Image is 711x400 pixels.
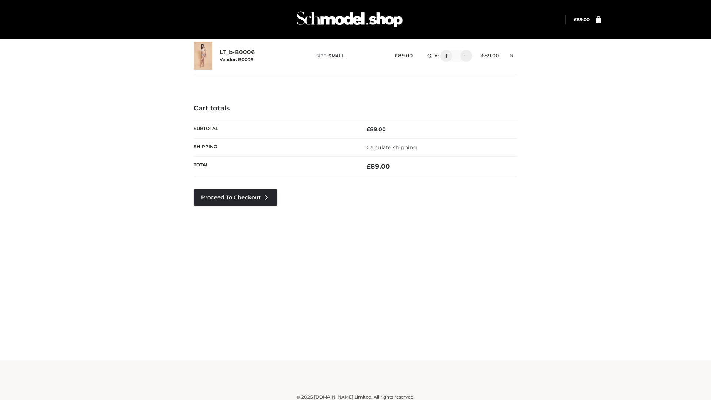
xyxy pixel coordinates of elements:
span: SMALL [328,53,344,59]
a: Calculate shipping [367,144,417,151]
th: Shipping [194,138,355,156]
p: size : [316,53,383,59]
a: £89.00 [574,17,590,22]
a: Proceed to Checkout [194,189,277,206]
span: £ [574,17,577,22]
img: Schmodel Admin 964 [294,5,405,34]
bdi: 89.00 [367,163,390,170]
span: £ [367,126,370,133]
a: Remove this item [506,50,517,60]
span: £ [481,53,484,59]
div: QTY: [420,50,470,62]
span: £ [395,53,398,59]
bdi: 89.00 [481,53,499,59]
th: Subtotal [194,120,355,138]
bdi: 89.00 [395,53,413,59]
span: £ [367,163,371,170]
th: Total [194,157,355,176]
a: LT_b-B0006 [220,49,255,56]
bdi: 89.00 [574,17,590,22]
bdi: 89.00 [367,126,386,133]
h4: Cart totals [194,104,517,113]
img: LT_b-B0006 - SMALL [194,42,212,70]
small: Vendor: B0006 [220,57,253,62]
